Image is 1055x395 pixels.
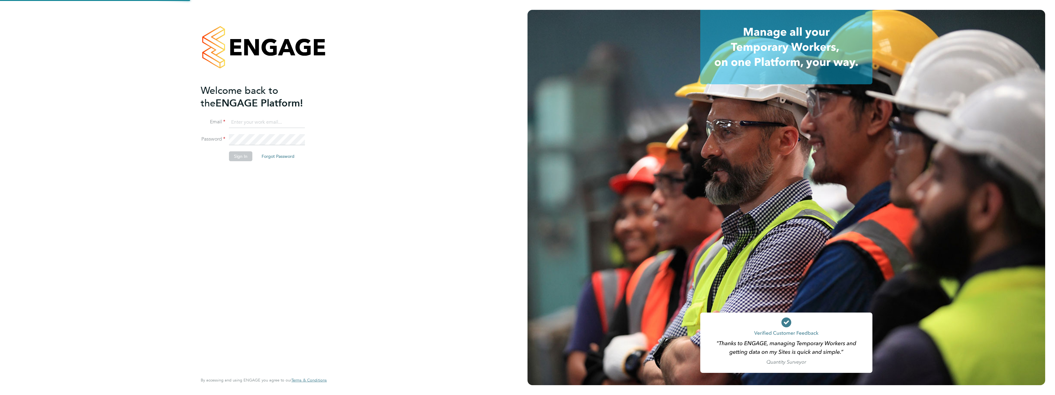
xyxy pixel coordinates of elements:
[201,84,321,110] h2: ENGAGE Platform!
[201,85,278,109] span: Welcome back to the
[201,119,225,125] label: Email
[201,377,327,383] span: By accessing and using ENGAGE you agree to our
[257,151,299,161] button: Forgot Password
[291,377,327,383] span: Terms & Conditions
[229,151,252,161] button: Sign In
[229,117,305,128] input: Enter your work email...
[201,136,225,142] label: Password
[291,378,327,383] a: Terms & Conditions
